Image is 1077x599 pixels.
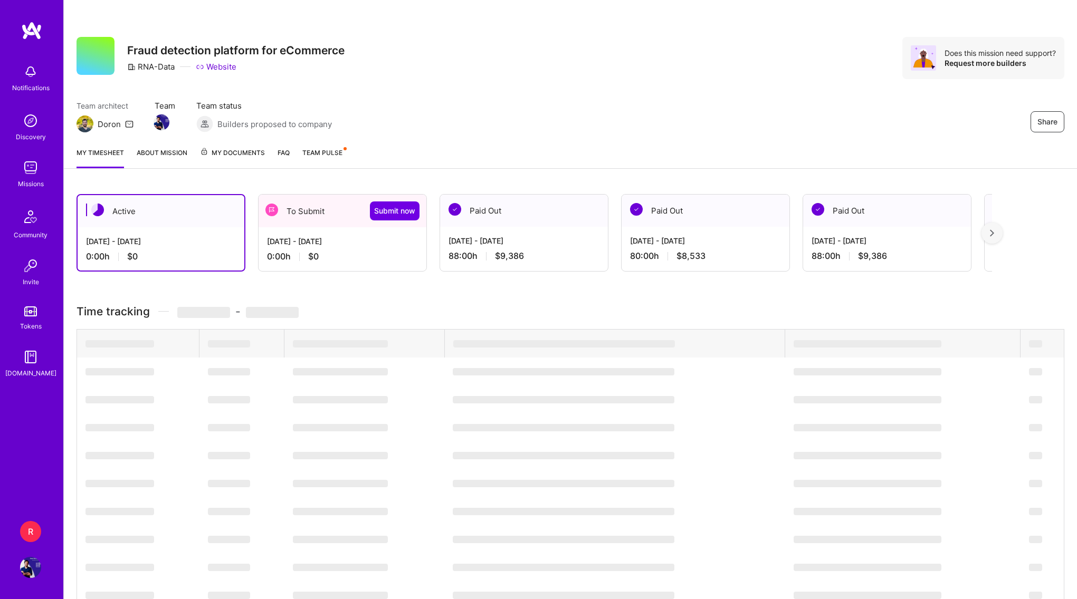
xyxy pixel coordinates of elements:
[208,564,250,571] span: ‌
[20,557,41,578] img: User Avatar
[208,396,250,403] span: ‌
[77,305,1064,318] h3: Time tracking
[78,195,244,227] div: Active
[127,61,175,72] div: RNA-Data
[20,521,41,542] div: R
[267,236,418,247] div: [DATE] - [DATE]
[630,235,781,246] div: [DATE] - [DATE]
[1029,340,1042,347] span: ‌
[1029,536,1042,543] span: ‌
[85,564,154,571] span: ‌
[177,307,230,318] span: ‌
[1029,368,1042,375] span: ‌
[265,204,278,216] img: To Submit
[374,206,415,216] span: Submit now
[945,58,1056,68] div: Request more builders
[812,235,962,246] div: [DATE] - [DATE]
[259,195,426,227] div: To Submit
[794,340,941,347] span: ‌
[278,147,290,168] a: FAQ
[16,131,46,142] div: Discovery
[803,195,971,227] div: Paid Out
[293,564,388,571] span: ‌
[293,452,388,459] span: ‌
[154,114,169,130] img: Team Member Avatar
[196,61,236,72] a: Website
[155,113,168,131] a: Team Member Avatar
[630,203,643,216] img: Paid Out
[794,396,941,403] span: ‌
[1029,396,1042,403] span: ‌
[12,82,50,93] div: Notifications
[200,147,265,168] a: My Documents
[453,452,674,459] span: ‌
[208,452,250,459] span: ‌
[794,508,941,515] span: ‌
[453,536,674,543] span: ‌
[812,250,962,262] div: 88:00 h
[208,536,250,543] span: ‌
[208,424,250,431] span: ‌
[208,592,250,599] span: ‌
[794,480,941,487] span: ‌
[127,44,345,57] h3: Fraud detection platform for eCommerce
[5,368,56,379] div: [DOMAIN_NAME]
[217,119,332,130] span: Builders proposed to company
[440,195,608,227] div: Paid Out
[293,480,388,487] span: ‌
[794,564,941,571] span: ‌
[85,424,154,431] span: ‌
[293,396,388,403] span: ‌
[77,115,93,132] img: Team Architect
[293,508,388,515] span: ‌
[208,368,250,375] span: ‌
[794,368,941,375] span: ‌
[20,255,41,276] img: Invite
[77,100,134,111] span: Team architect
[17,557,44,578] a: User Avatar
[1031,111,1064,132] button: Share
[449,250,599,262] div: 88:00 h
[85,396,154,403] span: ‌
[14,229,47,240] div: Community
[246,307,299,318] span: ‌
[794,536,941,543] span: ‌
[1029,452,1042,459] span: ‌
[20,61,41,82] img: bell
[196,115,213,132] img: Builders proposed to company
[208,340,250,347] span: ‌
[23,276,39,287] div: Invite
[1029,564,1042,571] span: ‌
[308,251,319,262] span: $0
[208,508,250,515] span: ‌
[77,147,124,168] a: My timesheet
[858,250,887,262] span: $9,386
[17,521,44,542] a: R
[91,204,104,216] img: Active
[794,424,941,431] span: ‌
[990,229,994,237] img: right
[794,592,941,599] span: ‌
[177,305,299,318] span: -
[293,536,388,543] span: ‌
[293,424,388,431] span: ‌
[267,251,418,262] div: 0:00 h
[453,368,674,375] span: ‌
[137,147,187,168] a: About Mission
[453,480,674,487] span: ‌
[453,340,675,347] span: ‌
[794,452,941,459] span: ‌
[302,147,346,168] a: Team Pulse
[86,251,236,262] div: 0:00 h
[449,235,599,246] div: [DATE] - [DATE]
[127,251,138,262] span: $0
[676,250,706,262] span: $8,533
[302,149,342,157] span: Team Pulse
[1029,508,1042,515] span: ‌
[449,203,461,216] img: Paid Out
[127,63,136,71] i: icon CompanyGray
[125,120,134,128] i: icon Mail
[86,236,236,247] div: [DATE] - [DATE]
[85,480,154,487] span: ‌
[20,321,42,332] div: Tokens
